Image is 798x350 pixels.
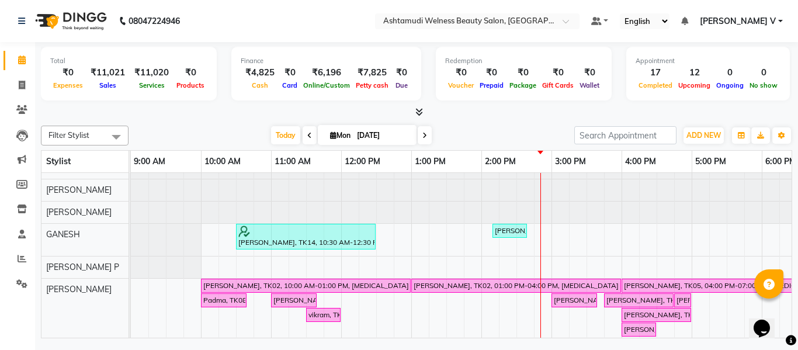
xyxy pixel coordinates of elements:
[506,66,539,79] div: ₹0
[327,131,353,140] span: Mon
[50,81,86,89] span: Expenses
[30,5,110,37] img: logo
[241,66,279,79] div: ₹4,825
[202,295,245,306] div: Padma, TK08, 10:00 AM-10:40 AM, Normal Hair Cut
[46,207,112,217] span: [PERSON_NAME]
[686,131,721,140] span: ADD NEW
[131,153,168,170] a: 9:00 AM
[445,56,602,66] div: Redemption
[747,66,780,79] div: 0
[46,229,80,240] span: GANESH
[129,5,180,37] b: 08047224946
[477,66,506,79] div: ₹0
[445,66,477,79] div: ₹0
[300,81,353,89] span: Online/Custom
[636,56,780,66] div: Appointment
[623,310,690,320] div: [PERSON_NAME], TK02, 04:00 PM-05:00 PM, Hair Spa
[683,127,724,144] button: ADD NEW
[272,153,314,170] a: 11:00 AM
[692,153,729,170] a: 5:00 PM
[279,66,300,79] div: ₹0
[353,66,391,79] div: ₹7,825
[749,303,786,338] iframe: chat widget
[50,56,207,66] div: Total
[353,81,391,89] span: Petty cash
[342,153,383,170] a: 12:00 PM
[136,81,168,89] span: Services
[675,66,713,79] div: 12
[636,81,675,89] span: Completed
[96,81,119,89] span: Sales
[46,156,71,167] span: Stylist
[577,66,602,79] div: ₹0
[636,66,675,79] div: 17
[46,262,119,272] span: [PERSON_NAME] P
[237,226,374,248] div: [PERSON_NAME], TK14, 10:30 AM-12:30 PM, Highlighting (Per Streaks),Ear to Ear Root touch Up
[86,66,130,79] div: ₹11,021
[272,295,315,306] div: [PERSON_NAME], TK04, 11:00 AM-11:40 AM, Normal Hair Cut
[713,81,747,89] span: Ongoing
[577,81,602,89] span: Wallet
[249,81,271,89] span: Cash
[482,153,519,170] a: 2:00 PM
[675,295,690,306] div: [PERSON_NAME], TK03, 04:45 PM-05:00 PM, Eyebrows Threading
[412,280,620,291] div: [PERSON_NAME], TK02, 01:00 PM-04:00 PM, [MEDICAL_DATA] Any Length Offer
[713,66,747,79] div: 0
[174,81,207,89] span: Products
[605,295,672,306] div: [PERSON_NAME], TK03, 03:45 PM-04:45 PM, Fruit Facial
[622,153,659,170] a: 4:00 PM
[747,81,780,89] span: No show
[574,126,676,144] input: Search Appointment
[445,81,477,89] span: Voucher
[494,226,526,236] div: [PERSON_NAME], TK21, 02:10 PM-02:40 PM, [DEMOGRAPHIC_DATA] Normal Hair Cut
[300,66,353,79] div: ₹6,196
[391,66,412,79] div: ₹0
[174,66,207,79] div: ₹0
[202,280,410,291] div: [PERSON_NAME], TK02, 10:00 AM-01:00 PM, [MEDICAL_DATA] Any Length Offer
[700,15,776,27] span: [PERSON_NAME] V
[539,81,577,89] span: Gift Cards
[393,81,411,89] span: Due
[412,153,449,170] a: 1:00 PM
[48,130,89,140] span: Filter Stylist
[307,310,339,320] div: vikram, TK10, 11:30 AM-12:00 PM, [DEMOGRAPHIC_DATA] Normal Hair Cut
[279,81,300,89] span: Card
[675,81,713,89] span: Upcoming
[477,81,506,89] span: Prepaid
[623,324,655,335] div: [PERSON_NAME], TK01, 04:00 PM-04:30 PM, Blow Dry Setting
[50,66,86,79] div: ₹0
[353,127,412,144] input: 2025-09-01
[46,284,112,294] span: [PERSON_NAME]
[271,126,300,144] span: Today
[46,185,112,195] span: [PERSON_NAME]
[130,66,174,79] div: ₹11,020
[553,295,596,306] div: [PERSON_NAME], TK03, 03:00 PM-03:40 PM, Normal Cleanup
[552,153,589,170] a: 3:00 PM
[506,81,539,89] span: Package
[202,153,244,170] a: 10:00 AM
[539,66,577,79] div: ₹0
[241,56,412,66] div: Finance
